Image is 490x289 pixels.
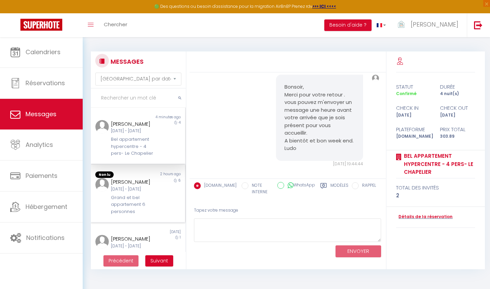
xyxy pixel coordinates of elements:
[396,192,475,200] div: 2
[111,178,157,186] div: [PERSON_NAME]
[145,255,173,267] button: Next
[150,257,168,264] span: Suivant
[392,104,436,112] div: check in
[95,178,109,192] img: ...
[436,83,479,91] div: durée
[324,19,372,31] button: Besoin d'aide ?
[396,19,406,30] img: ...
[248,182,272,195] label: NOTE INTERNE
[396,91,416,96] span: Confirmé
[178,178,181,183] span: 6
[396,214,453,220] a: Détails de la réservation
[312,3,336,9] a: >>> ICI <<<<
[104,21,127,28] span: Chercher
[111,136,157,157] div: Bel appartement hypercentre - 4 pers- Le Chapelier
[179,120,181,125] span: 4
[26,79,65,87] span: Réservations
[138,229,185,235] div: [DATE]
[95,120,109,134] img: ...
[194,202,381,219] div: Tapez votre message
[109,257,133,264] span: Précédent
[138,171,185,178] div: 2 hours ago
[26,48,61,56] span: Calendriers
[26,202,67,211] span: Hébergement
[436,104,479,112] div: check out
[180,235,181,240] span: 1
[402,152,475,176] a: Bel appartement hypercentre - 4 pers- Le Chapelier
[95,235,109,248] img: ...
[111,194,157,215] div: Grand et bel appartement 6 personnes
[392,112,436,119] div: [DATE]
[91,89,186,108] input: Rechercher un mot clé
[26,140,53,149] span: Analytics
[436,112,479,119] div: [DATE]
[138,115,185,120] div: 4 minutes ago
[411,20,458,29] span: [PERSON_NAME]
[20,19,62,31] img: Super Booking
[26,233,65,242] span: Notifications
[284,83,354,152] pre: Bonsoir, Merci pour votre retour . vous pouvez m'envoyer un message une heure avant votre arrivée...
[392,83,436,91] div: statut
[99,13,132,37] a: Chercher
[372,75,379,82] img: ...
[276,161,363,167] div: [DATE] 19:44:44
[474,21,483,29] img: logout
[111,235,157,243] div: [PERSON_NAME]
[359,182,376,190] label: RAPPEL
[436,125,479,134] div: Prix total
[111,243,157,249] div: [DATE] - [DATE]
[26,110,56,118] span: Messages
[392,133,436,140] div: [DOMAIN_NAME]
[111,186,157,193] div: [DATE] - [DATE]
[201,182,236,190] label: [DOMAIN_NAME]
[336,245,381,257] button: ENVOYER
[436,133,479,140] div: 303.89
[95,171,114,178] span: Non lu
[392,125,436,134] div: Plateforme
[111,251,157,272] div: Bel appartement hypercentre - 4 pers- Le Chapelier
[391,13,467,37] a: ... [PERSON_NAME]
[396,184,475,192] div: total des invités
[284,182,315,189] label: WhatsApp
[103,255,138,267] button: Previous
[109,54,144,69] h3: MESSAGES
[330,182,348,196] label: Modèles
[111,128,157,134] div: [DATE] - [DATE]
[26,171,58,180] span: Paiements
[436,91,479,97] div: 4 nuit(s)
[111,120,157,128] div: [PERSON_NAME]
